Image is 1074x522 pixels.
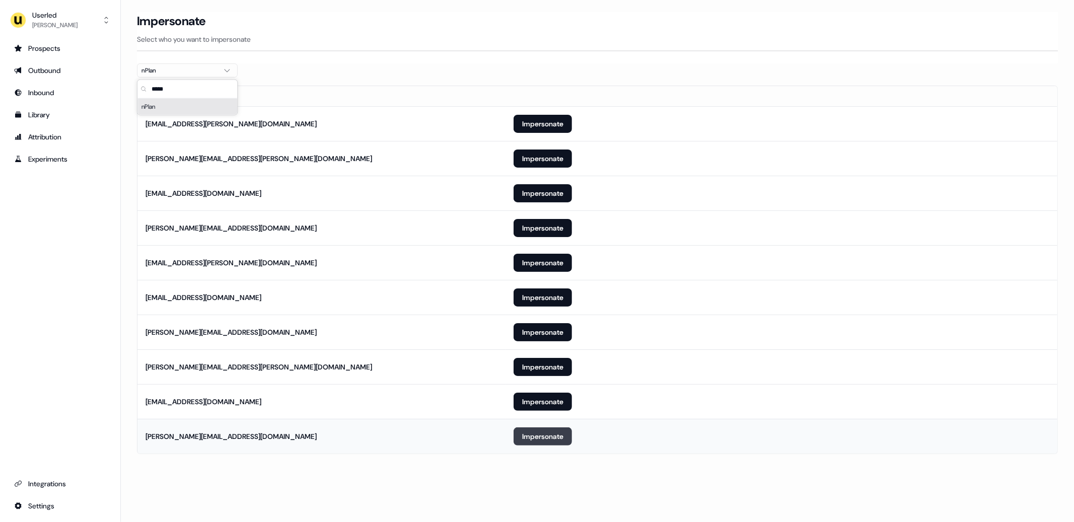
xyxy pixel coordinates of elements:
[14,132,106,142] div: Attribution
[8,498,112,514] a: Go to integrations
[14,88,106,98] div: Inbound
[514,150,572,168] button: Impersonate
[14,110,106,120] div: Library
[137,34,1058,44] p: Select who you want to impersonate
[514,184,572,202] button: Impersonate
[8,8,112,32] button: Userled[PERSON_NAME]
[137,14,206,29] h3: Impersonate
[514,288,572,307] button: Impersonate
[514,323,572,341] button: Impersonate
[146,119,317,129] div: [EMAIL_ADDRESS][PERSON_NAME][DOMAIN_NAME]
[32,20,78,30] div: [PERSON_NAME]
[146,258,317,268] div: [EMAIL_ADDRESS][PERSON_NAME][DOMAIN_NAME]
[8,151,112,167] a: Go to experiments
[32,10,78,20] div: Userled
[14,154,106,164] div: Experiments
[137,63,238,78] button: nPlan
[137,86,506,106] th: Email
[14,43,106,53] div: Prospects
[14,65,106,76] div: Outbound
[14,501,106,511] div: Settings
[8,40,112,56] a: Go to prospects
[8,107,112,123] a: Go to templates
[14,479,106,489] div: Integrations
[514,393,572,411] button: Impersonate
[514,219,572,237] button: Impersonate
[146,431,317,441] div: [PERSON_NAME][EMAIL_ADDRESS][DOMAIN_NAME]
[146,327,317,337] div: [PERSON_NAME][EMAIL_ADDRESS][DOMAIN_NAME]
[146,188,261,198] div: [EMAIL_ADDRESS][DOMAIN_NAME]
[141,65,217,76] div: nPlan
[8,129,112,145] a: Go to attribution
[146,154,372,164] div: [PERSON_NAME][EMAIL_ADDRESS][PERSON_NAME][DOMAIN_NAME]
[146,292,261,303] div: [EMAIL_ADDRESS][DOMAIN_NAME]
[514,115,572,133] button: Impersonate
[8,476,112,492] a: Go to integrations
[137,99,237,115] div: nPlan
[137,99,237,115] div: Suggestions
[8,62,112,79] a: Go to outbound experience
[514,358,572,376] button: Impersonate
[146,397,261,407] div: [EMAIL_ADDRESS][DOMAIN_NAME]
[146,223,317,233] div: [PERSON_NAME][EMAIL_ADDRESS][DOMAIN_NAME]
[514,427,572,445] button: Impersonate
[8,85,112,101] a: Go to Inbound
[146,362,372,372] div: [PERSON_NAME][EMAIL_ADDRESS][PERSON_NAME][DOMAIN_NAME]
[514,254,572,272] button: Impersonate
